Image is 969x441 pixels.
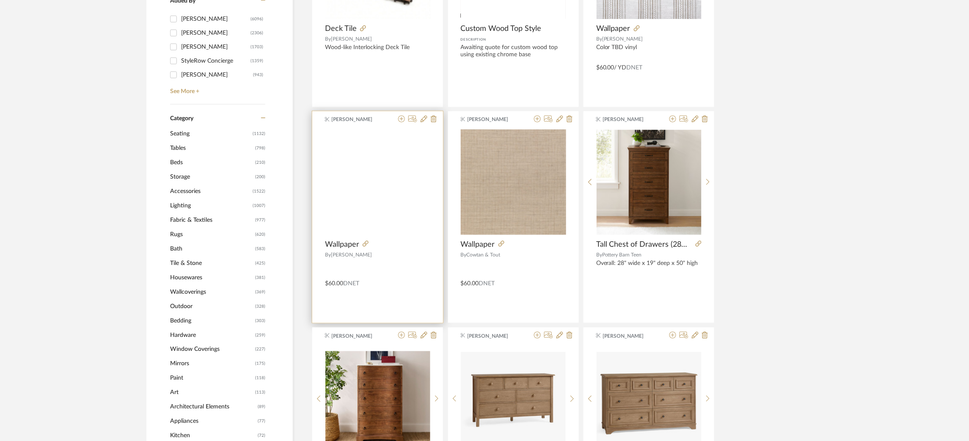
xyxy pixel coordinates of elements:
span: Bedding [170,314,253,328]
span: Appliances [170,414,256,429]
div: (943) [253,68,263,82]
span: Fabric & Textiles [170,213,253,227]
span: Tile & Stone [170,256,253,270]
img: Tall Chest of Drawers (28w x 19d") [597,130,702,235]
span: Housewares [170,270,253,285]
span: Custom Wood Top Style [461,24,542,33]
span: [PERSON_NAME] [331,252,372,257]
span: (381) [255,271,265,284]
span: By [461,252,467,257]
span: Art [170,386,253,400]
span: Deck Tile [325,24,357,33]
span: [PERSON_NAME] [467,332,520,340]
span: (259) [255,328,265,342]
span: (425) [255,256,265,270]
span: Architectural Elements [170,400,256,414]
span: [PERSON_NAME] [331,36,372,41]
div: Wood-like Interlocking Deck Tile [325,44,430,58]
span: Rugs [170,227,253,242]
span: (1522) [253,185,265,198]
span: Seating [170,127,251,141]
div: (6096) [251,12,263,26]
div: Description [461,36,566,44]
div: Awaiting quote for custom wood top using existing chrome base [461,44,566,64]
span: [PERSON_NAME] [603,116,656,123]
span: Pottery Barn Teen [602,252,642,257]
span: (113) [255,386,265,400]
span: Storage [170,170,253,184]
span: Wallcoverings [170,285,253,299]
span: By [596,252,602,257]
span: DNET [343,281,359,287]
span: Outdoor [170,299,253,314]
span: (328) [255,300,265,313]
div: (1703) [251,40,263,54]
span: (77) [258,415,265,428]
span: (227) [255,343,265,356]
span: [PERSON_NAME] [467,116,520,123]
div: Overall: 28" wide x 19" deep x 50" high [596,260,702,274]
span: (200) [255,170,265,184]
div: StyleRow Concierge [181,54,251,68]
div: (1359) [251,54,263,68]
span: Cowtan & Tout [467,252,501,257]
span: (1007) [253,199,265,212]
span: By [596,36,602,41]
span: By [325,252,331,257]
span: / YD [614,65,627,71]
span: Paint [170,371,253,386]
span: DNET [479,281,495,287]
span: By [325,36,331,41]
span: Tall Chest of Drawers (28w x 19d") [596,240,692,249]
a: See More + [168,82,265,95]
span: Window Coverings [170,342,253,357]
span: Hardware [170,328,253,342]
span: (369) [255,285,265,299]
span: [PERSON_NAME] [332,332,385,340]
span: Wallpaper [325,240,359,249]
img: Wallpaper [461,130,566,235]
span: (1132) [253,127,265,141]
span: Mirrors [170,357,253,371]
span: (977) [255,213,265,227]
span: Bath [170,242,253,256]
div: [PERSON_NAME] [181,26,251,40]
span: (620) [255,228,265,241]
span: Accessories [170,184,251,198]
div: 0 [461,130,566,235]
span: $60.00 [461,281,479,287]
span: (89) [258,400,265,414]
span: Wallpaper [461,240,495,249]
span: [PERSON_NAME] [602,36,643,41]
span: (118) [255,372,265,385]
span: DNET [627,65,643,71]
span: [PERSON_NAME] [332,116,385,123]
span: Category [170,115,193,122]
span: Tables [170,141,253,155]
div: [PERSON_NAME] [181,40,251,54]
div: (2306) [251,26,263,40]
div: Color TBD vinyl [596,44,702,58]
div: [PERSON_NAME] [181,12,251,26]
span: Lighting [170,198,251,213]
span: (210) [255,156,265,169]
span: (583) [255,242,265,256]
span: Beds [170,155,253,170]
span: (175) [255,357,265,371]
span: (303) [255,314,265,328]
div: [PERSON_NAME] [181,68,253,82]
span: $60.00 [325,281,343,287]
span: (798) [255,141,265,155]
span: [PERSON_NAME] [603,332,656,340]
span: $60.00 [596,65,614,71]
span: Wallpaper [596,24,630,33]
